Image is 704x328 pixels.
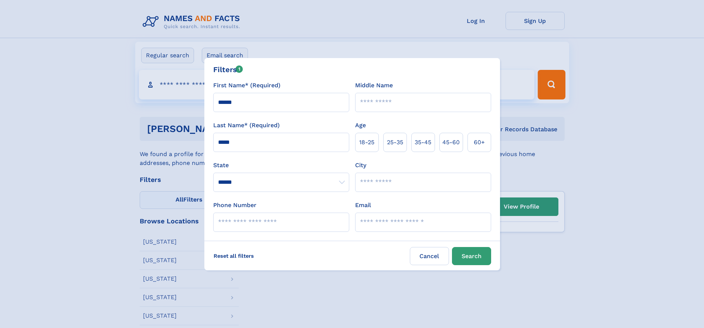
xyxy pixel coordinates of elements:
label: Cancel [410,247,449,265]
label: Age [355,121,366,130]
div: Filters [213,64,243,75]
label: Phone Number [213,201,256,210]
label: Middle Name [355,81,393,90]
label: Last Name* (Required) [213,121,280,130]
span: 18‑25 [359,138,374,147]
span: 35‑45 [415,138,431,147]
label: City [355,161,366,170]
label: Email [355,201,371,210]
label: First Name* (Required) [213,81,280,90]
span: 25‑35 [387,138,403,147]
label: State [213,161,349,170]
label: Reset all filters [209,247,259,265]
span: 60+ [474,138,485,147]
button: Search [452,247,491,265]
span: 45‑60 [442,138,460,147]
